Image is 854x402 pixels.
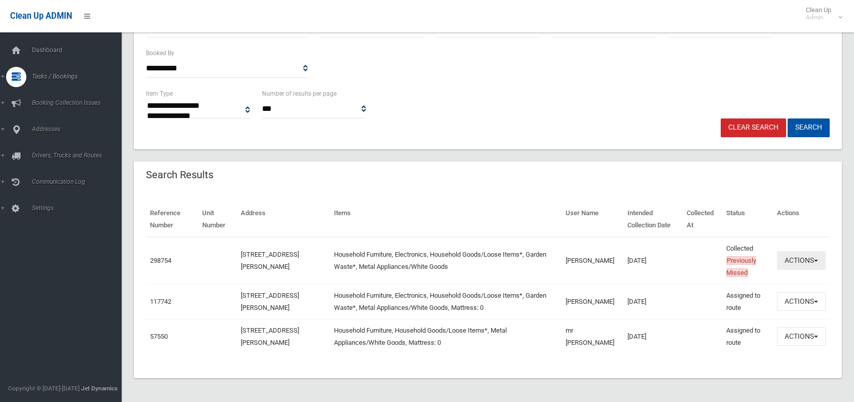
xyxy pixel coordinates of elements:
[241,327,299,346] a: [STREET_ADDRESS][PERSON_NAME]
[801,6,841,21] span: Clean Up
[198,202,237,237] th: Unit Number
[262,88,337,99] label: Number of results per page
[134,165,226,185] header: Search Results
[81,385,118,392] strong: Jet Dynamics
[330,237,561,285] td: Household Furniture, Electronics, Household Goods/Loose Items*, Garden Waste*, Metal Appliances/W...
[29,152,129,159] span: Drivers, Trucks and Routes
[330,202,561,237] th: Items
[237,202,330,237] th: Address
[8,385,80,392] span: Copyright © [DATE]-[DATE]
[788,118,830,137] button: Search
[29,178,129,185] span: Communication Log
[29,126,129,133] span: Addresses
[562,319,623,354] td: mr [PERSON_NAME]
[562,202,623,237] th: User Name
[29,205,129,212] span: Settings
[623,319,683,354] td: [DATE]
[241,251,299,270] a: [STREET_ADDRESS][PERSON_NAME]
[150,333,168,340] a: 57550
[330,284,561,319] td: Household Furniture, Electronics, Household Goods/Loose Items*, Garden Waste*, Metal Appliances/W...
[29,99,129,106] span: Booking Collection Issues
[777,251,826,270] button: Actions
[721,118,786,137] a: Clear Search
[146,88,173,99] label: Item Type
[777,292,826,311] button: Actions
[683,202,722,237] th: Collected At
[722,284,773,319] td: Assigned to route
[146,202,198,237] th: Reference Number
[10,11,72,21] span: Clean Up ADMIN
[722,202,773,237] th: Status
[722,237,773,285] td: Collected
[623,202,683,237] th: Intended Collection Date
[150,298,171,305] a: 117742
[150,257,171,264] a: 298754
[330,319,561,354] td: Household Furniture, Household Goods/Loose Items*, Metal Appliances/White Goods, Mattress: 0
[29,47,129,54] span: Dashboard
[623,237,683,285] td: [DATE]
[562,237,623,285] td: [PERSON_NAME]
[29,73,129,80] span: Tasks / Bookings
[806,14,831,21] small: Admin
[562,284,623,319] td: [PERSON_NAME]
[777,327,826,346] button: Actions
[773,202,830,237] th: Actions
[241,292,299,311] a: [STREET_ADDRESS][PERSON_NAME]
[146,48,174,59] label: Booked By
[726,256,756,277] span: Previously Missed
[722,319,773,354] td: Assigned to route
[623,284,683,319] td: [DATE]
